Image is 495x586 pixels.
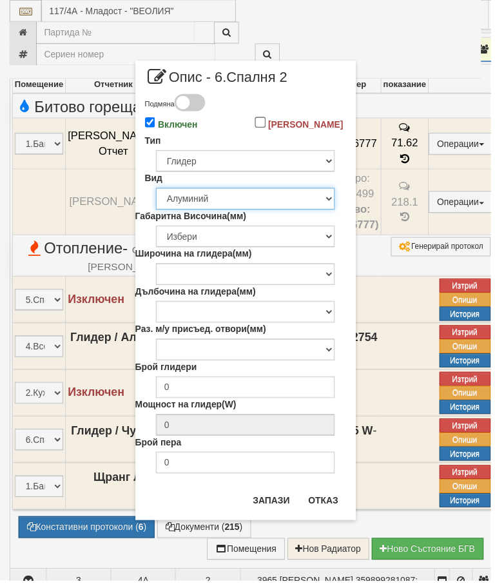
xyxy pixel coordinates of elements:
label: Габаритна Височина(мм) [137,211,249,224]
span: Опис - 6.Спалня 2 [146,71,290,95]
label: Дълбочина на глидера(мм) [137,288,258,300]
label: Брой пера [137,440,183,453]
button: Запази [247,494,300,515]
label: Включен [159,119,199,132]
label: Брой глидери [137,364,199,376]
button: Отказ [304,494,349,515]
label: Вид [146,173,164,186]
label: [PERSON_NAME] [271,119,346,132]
label: Тип [146,135,162,148]
label: Широчина на глидера(мм) [137,249,254,262]
div: Подмяна [146,95,208,115]
label: Мощност на глидер(W) [137,402,238,415]
label: Раз. м/у присъед. отвори(мм) [137,326,269,338]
